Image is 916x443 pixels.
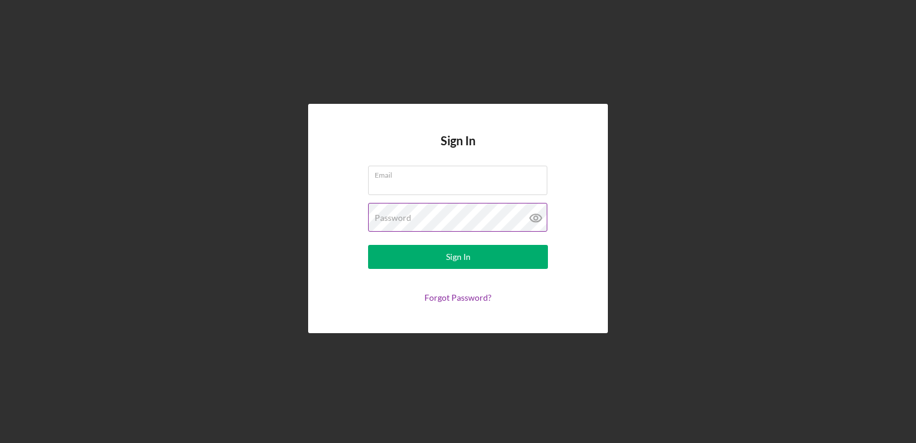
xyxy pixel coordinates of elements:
label: Password [375,213,411,223]
a: Forgot Password? [424,292,492,303]
div: Sign In [446,245,471,269]
button: Sign In [368,245,548,269]
h4: Sign In [441,134,475,166]
label: Email [375,166,547,179]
